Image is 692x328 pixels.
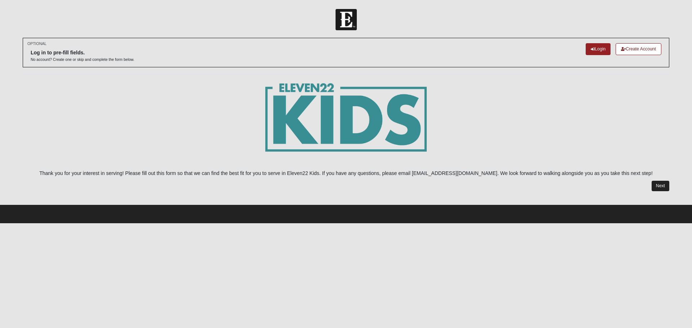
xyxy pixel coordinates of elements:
a: Next [652,181,669,191]
h6: Log in to pre-fill fields. [31,50,134,56]
img: Church of Eleven22 Logo [336,9,357,30]
small: OPTIONAL [27,41,46,46]
img: E22_kids_logogrn-01.png [265,82,427,166]
a: Login [586,43,611,55]
p: Thank you for your interest in serving! Please fill out this form so that we can find the best fi... [23,170,669,177]
p: No account? Create one or skip and complete the form below. [31,57,134,62]
a: Create Account [616,43,661,55]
